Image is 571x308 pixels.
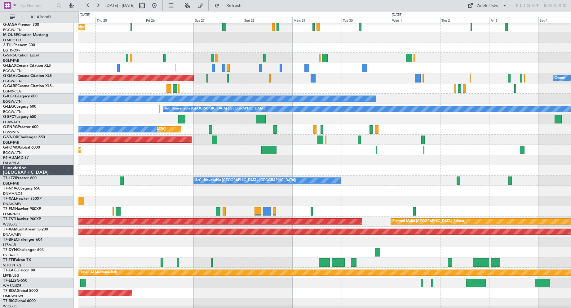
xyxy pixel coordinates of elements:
[3,105,16,109] span: G-LEGC
[3,294,24,298] a: OMDW/DWC
[7,12,67,22] button: All Aircraft
[3,89,22,94] a: EGNR/CEG
[3,197,16,201] span: T7-XAL
[3,289,17,293] span: T7-BDA
[3,187,40,190] a: T7-N1960Legacy 650
[3,146,40,150] a: G-FOMOGlobal 6000
[3,232,21,237] a: DNAA/ABV
[80,12,90,18] div: [DATE]
[3,115,36,119] a: G-SPCYLegacy 650
[3,197,42,201] a: T7-XALHawker 850XP
[3,54,39,57] a: G-SIRSCitation Excel
[555,74,565,83] div: Owner
[292,17,342,23] div: Mon 29
[3,79,22,83] a: EGGW/LTN
[3,23,17,27] span: G-JAGA
[3,283,21,288] a: WMSA/SZB
[194,17,243,23] div: Sat 27
[342,17,391,23] div: Tue 30
[3,187,20,190] span: T7-N1960
[3,95,38,98] a: G-KGKGLegacy 600
[3,279,17,283] span: T7-ELLY
[3,181,19,186] a: EGLF/FAB
[3,253,19,257] a: EVRA/RIX
[3,289,38,293] a: T7-BDAGlobal 5000
[3,258,14,262] span: T7-FFI
[3,156,29,160] a: P4-AUAMD-87
[3,146,19,150] span: G-FOMO
[3,228,17,231] span: T7-XAM
[3,150,22,155] a: EGGW/LTN
[145,17,194,23] div: Fri 26
[3,84,17,88] span: G-GARE
[3,207,15,211] span: T7-EMI
[3,23,39,27] a: G-JAGAPhenom 300
[3,99,22,104] a: EGGW/LTN
[3,176,16,180] span: T7-LZZI
[3,279,27,283] a: T7-ELLYG-550
[19,1,55,10] input: Trip Number
[3,273,19,278] a: LFPB/LBG
[212,1,249,11] button: Refresh
[56,268,117,277] div: Planned Maint Dubai (Al Maktoum Intl)
[3,136,18,139] span: G-VNOR
[3,54,15,57] span: G-SIRS
[16,15,65,19] span: All Aircraft
[440,17,489,23] div: Thu 2
[3,238,42,242] a: T7-BREChallenger 604
[3,109,22,114] a: EGGW/LTN
[221,3,247,8] span: Refresh
[3,212,21,216] a: LFMN/NCE
[3,120,20,124] a: LGAV/ATH
[3,84,54,88] a: G-GARECessna Citation XLS+
[3,64,16,68] span: G-LEAX
[3,299,15,303] span: T7-RIC
[3,269,18,272] span: T7-EAGL
[3,33,48,37] a: M-OUSECitation Mustang
[392,217,465,226] div: Planned Maint [GEOGRAPHIC_DATA] (Seletar)
[3,28,22,32] a: EGGW/LTN
[477,3,498,9] div: Quick Links
[95,17,145,23] div: Thu 25
[3,248,17,252] span: T7-DYN
[3,217,41,221] a: T7-TSTHawker 900XP
[489,17,538,23] div: Fri 3
[3,161,20,165] a: FALA/HLA
[3,115,16,119] span: G-SPCY
[391,17,440,23] div: Wed 1
[165,104,265,114] div: A/C Unavailable [GEOGRAPHIC_DATA] ([GEOGRAPHIC_DATA])
[3,58,19,63] a: EGLF/FAB
[3,156,17,160] span: P4-AUA
[3,136,45,139] a: G-VNORChallenger 650
[3,176,37,180] a: T7-LZZIPraetor 600
[105,3,135,8] span: [DATE] - [DATE]
[392,12,402,18] div: [DATE]
[3,125,38,129] a: G-ENRGPraetor 600
[3,105,36,109] a: G-LEGCLegacy 600
[3,263,21,268] a: VHHH/HKG
[3,140,19,145] a: EGLF/FAB
[3,33,18,37] span: M-OUSE
[3,64,51,68] a: G-LEAXCessna Citation XLS
[3,217,15,221] span: T7-TST
[3,43,35,47] a: 2-TIJLPhenom 300
[464,1,510,11] button: Quick Links
[3,299,36,303] a: T7-RICGlobal 6000
[243,17,292,23] div: Sun 28
[3,38,21,42] a: LFMD/CEQ
[3,74,17,78] span: G-GAAL
[3,248,44,252] a: T7-DYNChallenger 604
[195,176,296,185] div: A/C Unavailable [GEOGRAPHIC_DATA] ([GEOGRAPHIC_DATA])
[3,74,54,78] a: G-GAALCessna Citation XLS+
[3,48,20,53] a: EGTK/OXF
[3,207,41,211] a: T7-EMIHawker 900XP
[3,95,18,98] span: G-KGKG
[3,130,20,135] a: EGSS/STN
[3,269,35,272] a: T7-EAGLFalcon 8X
[3,125,18,129] span: G-ENRG
[3,228,48,231] a: T7-XAMGulfstream G-200
[3,43,13,47] span: 2-TIJL
[3,243,17,247] a: LTBA/ISL
[3,202,21,206] a: DNAA/ABV
[3,222,20,227] a: WSSL/XSP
